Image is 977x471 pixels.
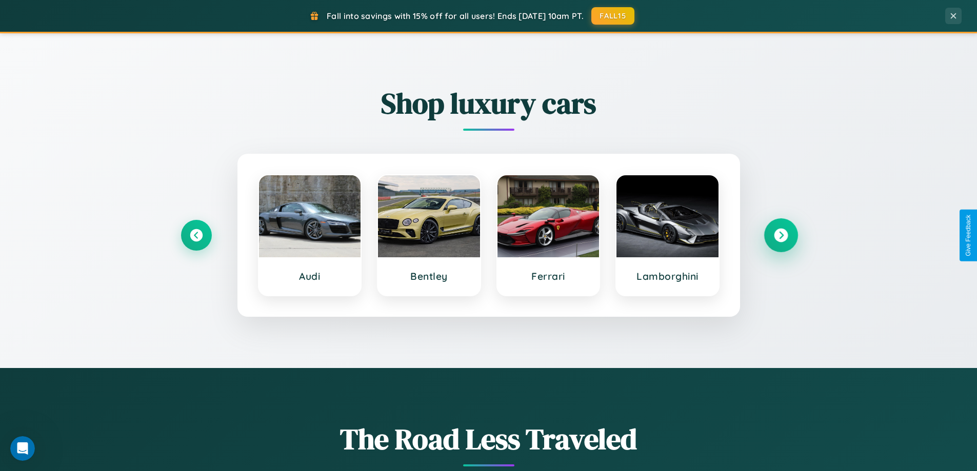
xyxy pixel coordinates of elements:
[627,270,708,282] h3: Lamborghini
[327,11,584,21] span: Fall into savings with 15% off for all users! Ends [DATE] 10am PT.
[591,7,634,25] button: FALL15
[269,270,351,282] h3: Audi
[508,270,589,282] h3: Ferrari
[965,215,972,256] div: Give Feedback
[10,436,35,461] iframe: Intercom live chat
[181,419,796,459] h1: The Road Less Traveled
[388,270,470,282] h3: Bentley
[181,84,796,123] h2: Shop luxury cars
